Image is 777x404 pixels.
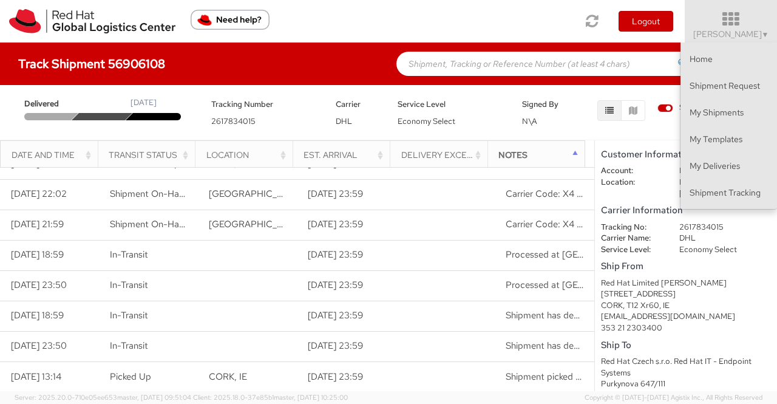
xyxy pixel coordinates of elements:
[297,240,396,270] td: [DATE] 23:59
[18,57,165,70] h4: Track Shipment 56906108
[592,222,670,233] dt: Tracking No:
[680,46,777,72] a: Home
[297,179,396,210] td: [DATE] 23:59
[110,371,151,383] span: Picked Up
[506,188,699,200] span: Carrier Code: X4 - Arrived at Terminal Location
[398,100,504,109] h5: Service Level
[601,300,771,312] div: CORK, T12 Xr60, IE
[110,309,148,321] span: In-Transit
[297,270,396,301] td: [DATE] 23:59
[9,9,175,33] img: rh-logistics-00dfa346123c4ec078e1.svg
[209,188,399,200] span: Brussels, BE
[601,205,771,216] h5: Carrier Information
[12,149,94,161] div: Date and Time
[110,340,148,352] span: In-Transit
[117,393,191,402] span: master, [DATE] 09:51:04
[211,116,256,126] span: 2617834015
[209,371,247,383] span: CORK, IE
[657,102,739,115] label: Shipment Details
[206,149,289,161] div: Location
[336,116,352,126] span: DHL
[297,331,396,361] td: [DATE] 23:59
[680,152,777,179] a: My Deliveries
[680,179,777,206] a: Shipment Tracking
[297,301,396,331] td: [DATE] 23:59
[24,98,76,110] span: Delivered
[601,323,771,334] div: 353 21 2303400
[680,99,777,126] a: My Shipments
[274,393,348,402] span: master, [DATE] 10:25:00
[193,393,348,402] span: Client: 2025.18.0-37e85b1
[209,218,314,230] span: Dublin, IE
[522,116,537,126] span: N\A
[601,378,771,390] div: Purkynova 647/111
[601,340,771,351] h5: Ship To
[401,149,484,161] div: Delivery Exception
[304,149,386,161] div: Est. Arrival
[211,100,317,109] h5: Tracking Number
[657,102,739,114] span: Shipment Details
[522,100,566,109] h5: Signed By
[619,11,673,32] button: Logout
[398,116,455,126] span: Economy Select
[601,356,771,378] div: Red Hat Czech s.r.o. Red Hat IT - Endpoint Systems
[336,100,380,109] h5: Carrier
[506,371,752,383] span: Shipment picked up; (Event area: Cork-IE)
[601,289,771,300] div: [STREET_ADDRESS]
[297,210,396,240] td: [DATE] 23:59
[592,244,670,256] dt: Service Level:
[592,165,670,177] dt: Account:
[191,10,270,30] button: Need help?
[592,233,670,244] dt: Carrier Name:
[110,279,148,291] span: In-Transit
[592,177,670,188] dt: Location:
[601,261,771,272] h5: Ship From
[693,29,769,39] span: [PERSON_NAME]
[110,188,239,200] span: Shipment On-Hand Destination
[396,52,700,76] input: Shipment, Tracking or Reference Number (at least 4 chars)
[680,126,777,152] a: My Templates
[131,97,157,109] div: [DATE]
[585,393,762,403] span: Copyright © [DATE]-[DATE] Agistix Inc., All Rights Reserved
[601,278,771,289] div: Red Hat Limited [PERSON_NAME]
[15,393,191,402] span: Server: 2025.20.0-710e05ee653
[762,30,769,39] span: ▼
[601,149,771,160] h5: Customer Information
[680,72,777,99] a: Shipment Request
[110,218,239,230] span: Shipment On-Hand Destination
[110,248,148,261] span: In-Transit
[498,149,581,161] div: Notes
[601,311,771,323] div: [EMAIL_ADDRESS][DOMAIN_NAME]
[109,149,191,161] div: Transit Status
[506,218,699,230] span: Carrier Code: X4 - Arrived at Terminal Location
[297,361,396,392] td: [DATE] 23:59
